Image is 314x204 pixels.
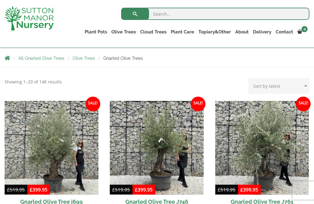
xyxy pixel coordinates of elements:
[135,187,153,193] bdi: 399.95
[5,101,98,195] img: Gnarled Olive Tree j699
[73,56,95,61] a: Olive Trees
[30,187,48,193] bdi: 399.95
[233,28,251,36] a: About
[18,56,64,61] a: All Gnarled Olive Trees
[274,28,295,36] a: Contact
[109,28,138,36] a: Olive Trees
[7,187,10,193] span: £
[112,187,115,193] span: £
[30,187,33,193] span: £
[135,187,138,193] span: £
[295,28,309,36] a: 0
[169,28,196,36] a: Plant Care
[218,187,220,193] span: £
[5,6,54,30] img: logo
[82,28,109,36] a: Plant Pots
[191,97,205,111] span: Sale!
[251,28,274,36] a: Delivery
[7,187,25,193] bdi: 519.95
[138,28,169,36] a: Cloud Trees
[240,187,243,193] span: £
[121,8,309,20] input: Search...
[103,56,143,61] span: Gnarled Olive Trees
[5,78,62,86] p: Showing 1–20 of 148 results
[5,56,309,60] nav: Breadcrumbs
[110,101,204,195] img: Gnarled Olive Tree J746
[215,101,309,195] img: Gnarled Olive Tree J761
[112,187,130,193] bdi: 519.95
[248,78,309,94] select: Shop order
[218,187,235,193] bdi: 519.95
[86,97,100,111] span: Sale!
[296,97,311,111] span: Sale!
[301,26,308,32] span: 0
[240,187,258,193] bdi: 399.95
[196,28,233,36] a: Topiary&Other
